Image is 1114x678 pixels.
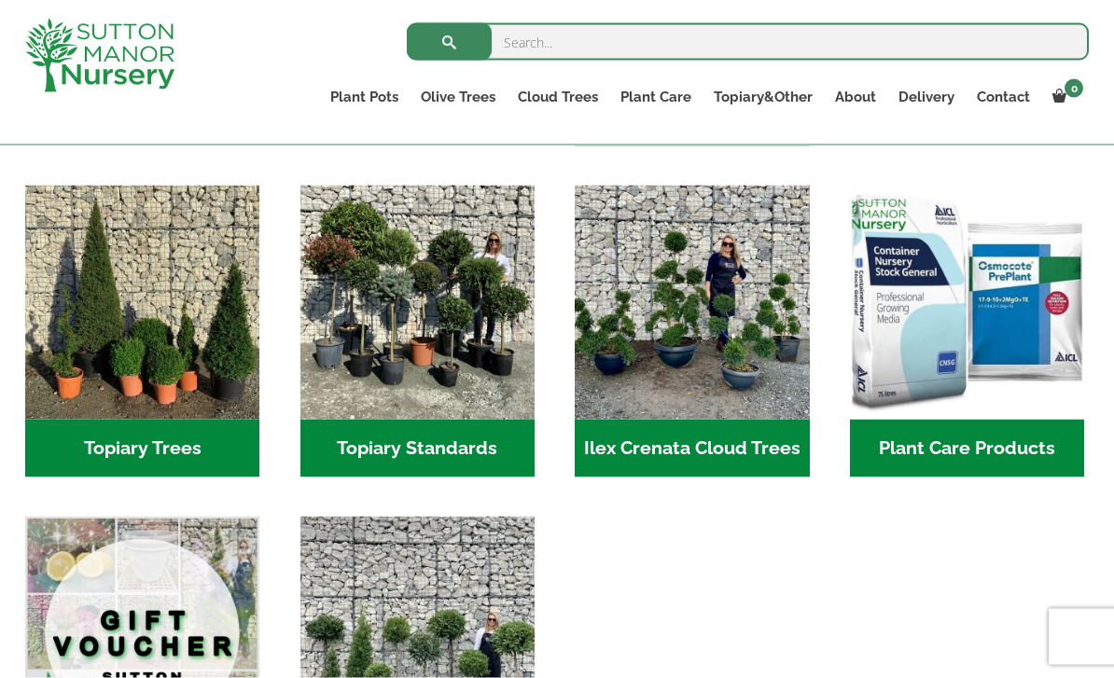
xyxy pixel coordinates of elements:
a: Cloud Trees [507,84,609,110]
h2: Topiary Standards [300,420,535,477]
a: Visit product category Topiary Trees [25,186,259,477]
a: Visit product category Ilex Crenata Cloud Trees [575,186,809,477]
img: logo [25,19,174,92]
span: 0 [1065,79,1083,98]
a: Visit product category Topiary Standards [300,186,535,477]
input: Search... [407,23,1089,61]
a: 0 [1041,84,1089,110]
a: Contact [966,84,1041,110]
img: Home - 9CE163CB 973F 4905 8AD5 A9A890F87D43 [575,186,809,420]
a: Olive Trees [410,84,507,110]
a: Delivery [887,84,966,110]
h2: Topiary Trees [25,420,259,477]
a: Topiary&Other [703,84,824,110]
img: Home - food and soil [850,186,1084,420]
img: Home - C8EC7518 C483 4BAA AA61 3CAAB1A4C7C4 1 201 a [25,186,259,420]
a: Plant Pots [319,84,410,110]
a: Visit product category Plant Care Products [850,186,1084,477]
img: Home - IMG 5223 [300,186,535,420]
h2: Ilex Crenata Cloud Trees [575,420,809,477]
a: Plant Care [609,84,703,110]
h2: Plant Care Products [850,420,1084,477]
a: About [824,84,887,110]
